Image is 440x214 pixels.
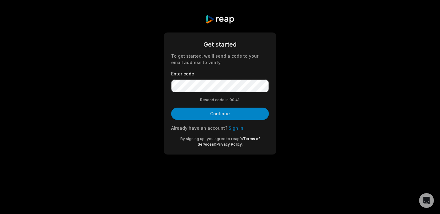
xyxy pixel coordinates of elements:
[171,53,269,66] div: To get started, we'll send a code to your email address to verify.
[171,108,269,120] button: Continue
[198,136,260,147] a: Terms of Services
[214,142,216,147] span: &
[171,71,269,77] label: Enter code
[229,125,243,131] a: Sign in
[171,40,269,49] div: Get started
[419,193,434,208] div: Open Intercom Messenger
[205,15,234,24] img: reap
[180,136,243,141] span: By signing up, you agree to reap's
[216,142,242,147] a: Privacy Policy
[242,142,243,147] span: .
[171,125,227,131] span: Already have an account?
[235,97,240,103] span: 41
[171,97,269,103] div: Resend code in 00:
